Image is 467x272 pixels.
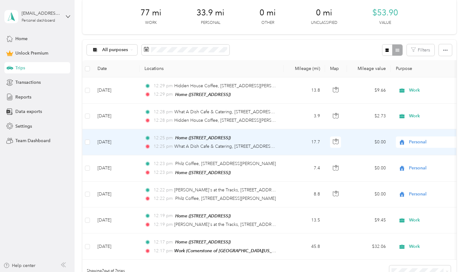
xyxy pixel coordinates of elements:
td: $32.06 [347,233,391,260]
td: 45.8 [284,233,325,260]
span: 12:23 pm [154,169,173,176]
span: Unlock Premium [15,50,48,56]
td: [DATE] [92,207,139,233]
td: $0.00 [347,182,391,207]
span: Work [409,87,466,94]
td: $9.66 [347,77,391,104]
span: Work [409,113,466,120]
span: $53.90 [372,8,398,18]
span: Home ([STREET_ADDRESS]) [175,135,231,140]
p: Value [379,20,391,26]
td: 7.4 [284,155,325,181]
span: Reports [15,94,31,100]
th: Locations [139,60,284,77]
td: $2.73 [347,104,391,129]
p: Personal [201,20,220,26]
td: $9.45 [347,207,391,233]
th: Mileage (mi) [284,60,325,77]
td: 8.8 [284,182,325,207]
p: Other [261,20,274,26]
td: [DATE] [92,104,139,129]
span: What A Dish Cafe & Catering, [STREET_ADDRESS][PERSON_NAME] [174,144,309,149]
span: 77 mi [140,8,161,18]
span: 12:25 pm [154,143,171,150]
span: Trips [15,65,25,71]
span: Work [409,217,466,224]
span: Home [15,35,28,42]
th: Date [92,60,139,77]
span: Philz Coffee, [STREET_ADDRESS][PERSON_NAME] [175,196,276,201]
span: 12:23 pm [154,160,173,167]
span: Hidden House Coffee, [STREET_ADDRESS][PERSON_NAME] [174,83,295,88]
span: Home ([STREET_ADDRESS]) [175,92,231,97]
span: 12:28 pm [154,109,171,115]
span: 12:17 pm [154,248,171,254]
td: [DATE] [92,182,139,207]
span: 12:29 pm [154,91,173,98]
span: 0 mi [260,8,276,18]
p: Work [145,20,157,26]
td: 13.5 [284,207,325,233]
td: 17.7 [284,129,325,155]
span: 12:28 pm [154,117,171,124]
span: Team Dashboard [15,137,50,144]
span: 12:22 pm [154,195,173,202]
div: [EMAIL_ADDRESS][DOMAIN_NAME] [22,10,61,17]
td: $0.00 [347,129,391,155]
span: Data exports [15,108,42,115]
span: What A Dish Cafe & Catering, [STREET_ADDRESS][PERSON_NAME] [174,109,309,115]
span: Work [409,243,466,250]
td: $0.00 [347,155,391,181]
td: [DATE] [92,155,139,181]
span: Work (Cornerstone of [GEOGRAPHIC_DATA][US_STATE], [STREET_ADDRESS] [STREET_ADDRESS]) [174,248,369,253]
span: Settings [15,123,32,130]
span: 12:22 pm [154,187,171,194]
span: 12:19 pm [154,221,171,228]
td: 3.9 [284,104,325,129]
span: 12:29 pm [154,83,171,89]
span: Home ([STREET_ADDRESS]) [175,239,231,244]
span: [PERSON_NAME]'s at the Tracks, [STREET_ADDRESS][PERSON_NAME] [174,222,315,227]
p: Unclassified [311,20,337,26]
span: [PERSON_NAME]'s at the Tracks, [STREET_ADDRESS][PERSON_NAME] [174,187,315,193]
th: Mileage value [347,60,391,77]
div: Personal dashboard [22,19,55,23]
span: Philz Coffee, [STREET_ADDRESS][PERSON_NAME] [175,161,276,166]
span: 12:25 pm [154,135,173,141]
span: Home ([STREET_ADDRESS]) [175,170,231,175]
span: 12:19 pm [154,212,173,219]
span: All purposes [102,48,128,52]
span: 12:17 pm [154,239,173,246]
iframe: Everlance-gr Chat Button Frame [432,237,467,272]
span: Hidden House Coffee, [STREET_ADDRESS][PERSON_NAME] [174,118,295,123]
th: Map [325,60,347,77]
span: 33.9 mi [197,8,224,18]
button: Help center [3,262,35,269]
span: Transactions [15,79,41,86]
td: [DATE] [92,233,139,260]
td: 13.8 [284,77,325,104]
span: 0 mi [316,8,332,18]
td: [DATE] [92,77,139,104]
span: Home ([STREET_ADDRESS]) [175,213,231,218]
button: Filters [407,44,434,56]
td: [DATE] [92,129,139,155]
